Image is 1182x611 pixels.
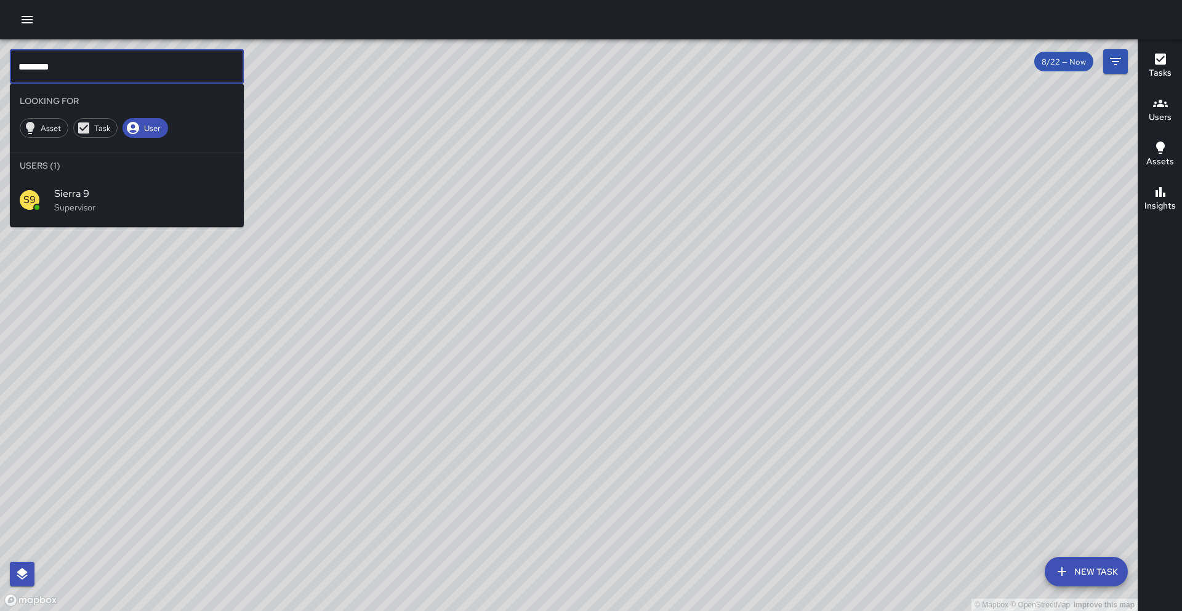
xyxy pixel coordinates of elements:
[1146,155,1174,169] h6: Assets
[1138,133,1182,177] button: Assets
[73,118,118,138] div: Task
[1149,66,1172,80] h6: Tasks
[1103,49,1128,74] button: Filters
[137,123,168,134] span: User
[1149,111,1172,124] h6: Users
[1138,44,1182,89] button: Tasks
[123,118,168,138] div: User
[1138,89,1182,133] button: Users
[34,123,68,134] span: Asset
[23,193,36,207] p: S9
[10,153,244,178] li: Users (1)
[20,118,68,138] div: Asset
[10,178,244,222] div: S9Sierra 9Supervisor
[1034,57,1093,67] span: 8/22 — Now
[54,186,234,201] span: Sierra 9
[1144,199,1176,213] h6: Insights
[10,89,244,113] li: Looking For
[1138,177,1182,222] button: Insights
[1045,557,1128,586] button: New Task
[54,201,234,214] p: Supervisor
[87,123,117,134] span: Task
